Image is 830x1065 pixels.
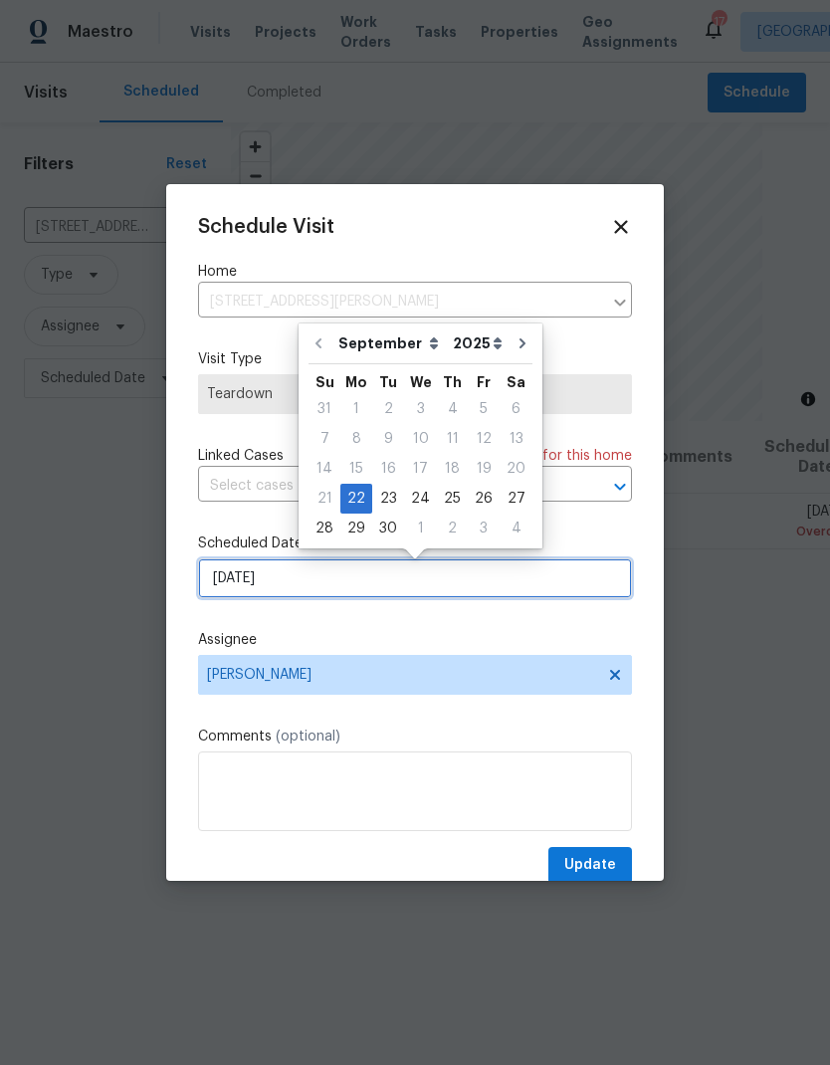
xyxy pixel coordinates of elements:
div: 6 [500,395,532,423]
div: 5 [468,395,500,423]
button: Update [548,847,632,884]
div: Tue Sep 09 2025 [372,424,404,454]
button: Go to next month [508,323,537,363]
button: Open [606,473,634,501]
div: 10 [404,425,437,453]
div: 16 [372,455,404,483]
div: 13 [500,425,532,453]
div: 2 [372,395,404,423]
span: Linked Cases [198,446,284,466]
div: Wed Sep 17 2025 [404,454,437,484]
input: Select cases [198,471,576,502]
div: 26 [468,485,500,513]
div: Thu Sep 18 2025 [437,454,468,484]
div: Wed Sep 24 2025 [404,484,437,514]
div: 21 [309,485,340,513]
select: Month [333,328,448,358]
div: Fri Sep 26 2025 [468,484,500,514]
div: Fri Sep 12 2025 [468,424,500,454]
div: Mon Sep 01 2025 [340,394,372,424]
div: Tue Sep 02 2025 [372,394,404,424]
div: Sat Sep 27 2025 [500,484,532,514]
div: Sun Sep 28 2025 [309,514,340,543]
span: [PERSON_NAME] [207,667,597,683]
input: M/D/YYYY [198,558,632,598]
div: 14 [309,455,340,483]
label: Home [198,262,632,282]
div: Mon Sep 22 2025 [340,484,372,514]
div: Fri Sep 19 2025 [468,454,500,484]
abbr: Thursday [443,375,462,389]
div: Sun Sep 07 2025 [309,424,340,454]
div: Wed Sep 03 2025 [404,394,437,424]
div: 17 [404,455,437,483]
label: Comments [198,727,632,746]
div: Tue Sep 16 2025 [372,454,404,484]
div: Wed Sep 10 2025 [404,424,437,454]
select: Year [448,328,508,358]
div: Mon Sep 08 2025 [340,424,372,454]
div: Sun Sep 14 2025 [309,454,340,484]
div: Sat Sep 13 2025 [500,424,532,454]
label: Assignee [198,630,632,650]
div: 11 [437,425,468,453]
span: Close [610,216,632,238]
div: Sat Oct 04 2025 [500,514,532,543]
label: Visit Type [198,349,632,369]
div: Tue Sep 30 2025 [372,514,404,543]
div: Wed Oct 01 2025 [404,514,437,543]
div: Tue Sep 23 2025 [372,484,404,514]
abbr: Tuesday [379,375,397,389]
abbr: Sunday [315,375,334,389]
div: Mon Sep 15 2025 [340,454,372,484]
div: 19 [468,455,500,483]
div: Mon Sep 29 2025 [340,514,372,543]
span: Schedule Visit [198,217,334,237]
div: Sat Sep 20 2025 [500,454,532,484]
abbr: Wednesday [410,375,432,389]
div: 18 [437,455,468,483]
div: 4 [437,395,468,423]
div: Thu Oct 02 2025 [437,514,468,543]
div: 28 [309,515,340,542]
button: Go to previous month [304,323,333,363]
div: 2 [437,515,468,542]
div: 3 [468,515,500,542]
div: 31 [309,395,340,423]
div: 12 [468,425,500,453]
span: Teardown [207,384,623,404]
div: 29 [340,515,372,542]
div: Sat Sep 06 2025 [500,394,532,424]
div: 1 [404,515,437,542]
label: Scheduled Date [198,533,632,553]
div: Fri Sep 05 2025 [468,394,500,424]
abbr: Monday [345,375,367,389]
div: 20 [500,455,532,483]
div: 25 [437,485,468,513]
div: 22 [340,485,372,513]
div: Thu Sep 25 2025 [437,484,468,514]
div: Fri Oct 03 2025 [468,514,500,543]
div: Sun Sep 21 2025 [309,484,340,514]
input: Enter in an address [198,287,602,318]
div: 27 [500,485,532,513]
div: 4 [500,515,532,542]
div: 23 [372,485,404,513]
div: 1 [340,395,372,423]
div: Thu Sep 04 2025 [437,394,468,424]
div: Sun Aug 31 2025 [309,394,340,424]
span: (optional) [276,730,340,744]
div: 9 [372,425,404,453]
abbr: Saturday [507,375,525,389]
div: Thu Sep 11 2025 [437,424,468,454]
abbr: Friday [477,375,491,389]
div: 30 [372,515,404,542]
div: 24 [404,485,437,513]
span: Update [564,853,616,878]
div: 3 [404,395,437,423]
div: 15 [340,455,372,483]
div: 8 [340,425,372,453]
div: 7 [309,425,340,453]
